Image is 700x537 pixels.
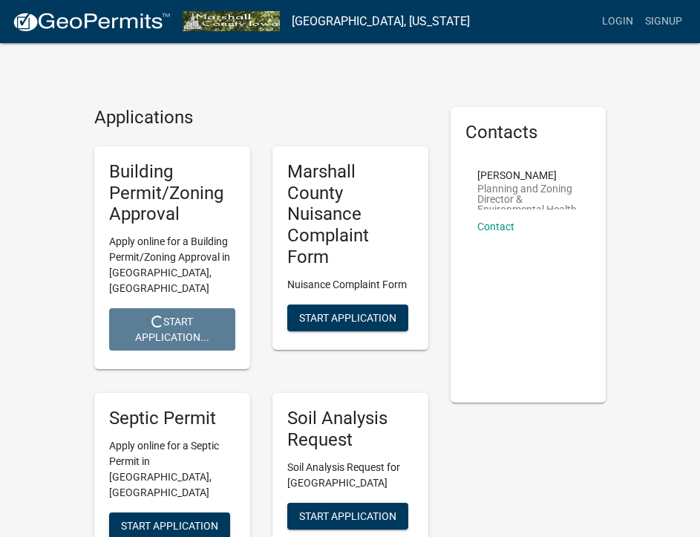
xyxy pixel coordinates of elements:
p: Apply online for a Building Permit/Zoning Approval in [GEOGRAPHIC_DATA], [GEOGRAPHIC_DATA] [109,234,235,296]
h5: Septic Permit [109,408,235,429]
h4: Applications [94,107,428,128]
img: Marshall County, Iowa [183,11,280,31]
button: Start Application [287,305,408,331]
a: Login [596,7,639,36]
p: Planning and Zoning Director & Environmental Health Administrator [477,183,580,209]
a: Signup [639,7,688,36]
h5: Soil Analysis Request [287,408,413,451]
p: [PERSON_NAME] [477,170,580,180]
a: Contact [477,221,514,232]
p: Apply online for a Septic Permit in [GEOGRAPHIC_DATA], [GEOGRAPHIC_DATA] [109,438,235,501]
span: Start Application [299,510,396,521]
p: Nuisance Complaint Form [287,277,413,293]
button: Start Application [287,503,408,530]
h5: Building Permit/Zoning Approval [109,161,235,225]
h5: Contacts [465,122,592,143]
p: Soil Analysis Request for [GEOGRAPHIC_DATA] [287,460,413,491]
h5: Marshall County Nuisance Complaint Form [287,161,413,268]
span: Start Application [121,519,218,531]
button: Start Application... [109,308,235,351]
a: [GEOGRAPHIC_DATA], [US_STATE] [292,9,470,34]
span: Start Application... [135,316,209,343]
span: Start Application [299,311,396,323]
